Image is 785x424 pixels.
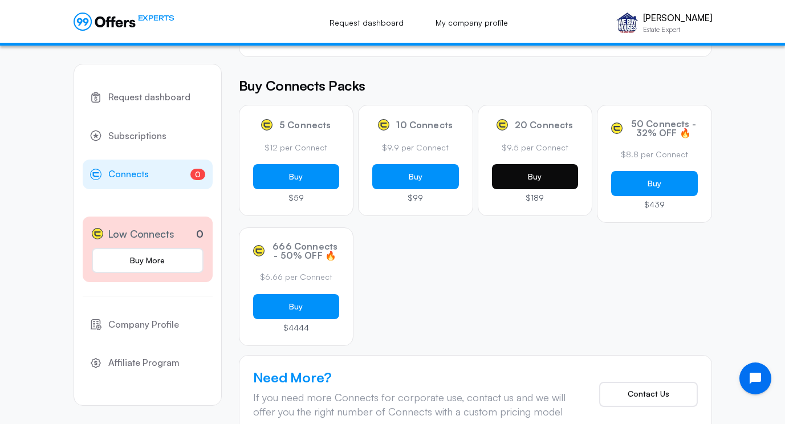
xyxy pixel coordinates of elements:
a: Request dashboard [83,83,213,112]
div: If you need more Connects for corporate use, contact us and we will offer you the right number of... [253,390,581,419]
span: 5 Connects [279,120,331,129]
span: Subscriptions [108,129,166,144]
p: [PERSON_NAME] [643,13,712,23]
a: Company Profile [83,310,213,340]
p: $9.5 per Connect [492,142,579,153]
p: $9.9 per Connect [372,142,459,153]
p: $189 [492,194,579,202]
p: $439 [611,201,698,209]
a: Buy More [92,248,204,273]
span: 0 [190,169,205,180]
p: 0 [196,226,204,242]
p: $8.8 per Connect [611,149,698,160]
span: 666 Connects - 50% OFF 🔥 [271,242,340,260]
a: Request dashboard [317,10,416,35]
a: Settings [83,387,213,417]
a: Affiliate Program [83,348,213,378]
button: Buy [253,164,340,189]
h4: Need More? [253,369,581,386]
button: Buy [492,164,579,189]
button: Contact Us [599,382,698,407]
a: Connects0 [83,160,213,189]
span: Affiliate Program [108,356,180,370]
span: Low Connects [108,226,174,242]
span: 20 Connects [515,120,574,129]
a: Subscriptions [83,121,213,151]
p: Estate Expert [643,26,712,33]
button: Buy [372,164,459,189]
span: Connects [108,167,149,182]
p: $4444 [253,324,340,332]
span: EXPERTS [138,13,174,23]
img: Erick Munoz [616,11,638,34]
button: Buy [253,294,340,319]
p: $6.66 per Connect [253,271,340,283]
span: 50 Connects - 32% OFF 🔥 [629,119,698,137]
a: My company profile [423,10,520,35]
span: Company Profile [108,317,179,332]
span: Request dashboard [108,90,190,105]
button: Buy [611,171,698,196]
h5: Buy Connects Packs [239,75,712,96]
p: $59 [253,194,340,202]
a: EXPERTS [74,13,174,31]
p: $99 [372,194,459,202]
span: 10 Connects [396,120,453,129]
p: $12 per Connect [253,142,340,153]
